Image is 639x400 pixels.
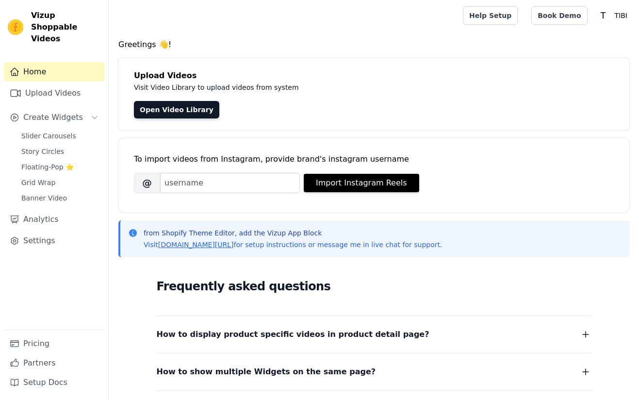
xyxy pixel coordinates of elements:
[23,112,83,123] span: Create Widgets
[157,328,429,341] span: How to display product specific videos in product detail page?
[304,174,419,192] button: Import Instagram Reels
[134,101,219,118] a: Open Video Library
[157,365,591,379] button: How to show multiple Widgets on the same page?
[4,373,104,392] a: Setup Docs
[4,334,104,353] a: Pricing
[157,365,376,379] span: How to show multiple Widgets on the same page?
[31,10,100,45] span: Vizup Shoppable Videos
[4,108,104,127] button: Create Widgets
[21,193,67,203] span: Banner Video
[158,241,234,249] a: [DOMAIN_NAME][URL]
[134,82,569,93] p: Visit Video Library to upload videos from system
[21,162,74,172] span: Floating-Pop ⭐
[144,228,442,238] p: from Shopify Theme Editor, add the Vizup App Block
[144,240,442,250] p: Visit for setup instructions or message me in live chat for support.
[4,353,104,373] a: Partners
[16,129,104,143] a: Slider Carousels
[134,173,160,193] span: @
[4,231,104,250] a: Settings
[160,173,300,193] input: username
[157,328,591,341] button: How to display product specific videos in product detail page?
[16,160,104,174] a: Floating-Pop ⭐
[531,6,587,25] a: Book Demo
[16,145,104,158] a: Story Circles
[8,19,23,35] img: Vizup
[4,210,104,229] a: Analytics
[611,7,631,24] p: TIBI
[21,147,64,156] span: Story Circles
[134,70,614,82] h4: Upload Videos
[16,176,104,189] a: Grid Wrap
[4,83,104,103] a: Upload Videos
[118,39,629,50] h4: Greetings 👋!
[157,277,591,296] h2: Frequently asked questions
[21,131,76,141] span: Slider Carousels
[21,178,55,187] span: Grid Wrap
[4,62,104,82] a: Home
[600,11,606,20] text: T
[16,191,104,205] a: Banner Video
[463,6,518,25] a: Help Setup
[595,7,631,24] button: T TIBI
[134,153,614,165] div: To import videos from Instagram, provide brand's instagram username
